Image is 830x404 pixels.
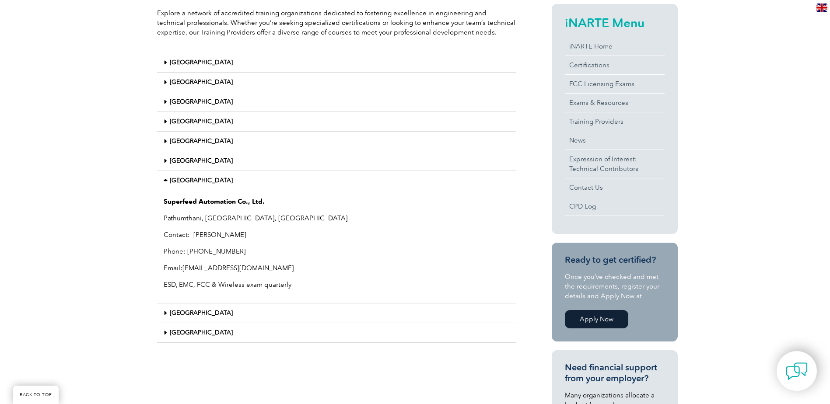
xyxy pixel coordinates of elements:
[157,73,516,92] div: [GEOGRAPHIC_DATA]
[157,53,516,73] div: [GEOGRAPHIC_DATA]
[164,213,509,223] p: Pathumthani, [GEOGRAPHIC_DATA], [GEOGRAPHIC_DATA]
[170,137,233,145] a: [GEOGRAPHIC_DATA]
[565,310,628,328] a: Apply Now
[565,150,665,178] a: Expression of Interest:Technical Contributors
[786,360,808,382] img: contact-chat.png
[170,309,233,317] a: [GEOGRAPHIC_DATA]
[157,190,516,303] div: [GEOGRAPHIC_DATA]
[565,131,665,150] a: News
[565,75,665,93] a: FCC Licensing Exams
[565,197,665,216] a: CPD Log
[157,323,516,343] div: [GEOGRAPHIC_DATA]
[565,362,665,384] h3: Need financial support from your employer?
[164,280,509,289] p: ESD, EMC, FCC & Wireless exam quarterly
[565,254,665,265] h3: Ready to get certified?
[565,56,665,74] a: Certifications
[164,263,509,273] p: Email:
[157,132,516,151] div: [GEOGRAPHIC_DATA]
[157,303,516,323] div: [GEOGRAPHIC_DATA]
[170,59,233,66] a: [GEOGRAPHIC_DATA]
[182,264,294,272] a: [EMAIL_ADDRESS][DOMAIN_NAME]
[170,78,233,86] a: [GEOGRAPHIC_DATA]
[164,247,509,256] p: Phone: [PHONE_NUMBER]
[565,178,665,197] a: Contact Us
[13,386,59,404] a: BACK TO TOP
[170,118,233,125] a: [GEOGRAPHIC_DATA]
[170,157,233,164] a: [GEOGRAPHIC_DATA]
[170,98,233,105] a: [GEOGRAPHIC_DATA]
[816,3,827,12] img: en
[157,92,516,112] div: [GEOGRAPHIC_DATA]
[164,230,509,240] p: Contact: [PERSON_NAME]
[164,198,265,205] strong: Superfeed Automation Co., Ltd.
[565,112,665,131] a: Training Providers
[157,8,516,37] p: Explore a network of accredited training organizations dedicated to fostering excellence in engin...
[157,151,516,171] div: [GEOGRAPHIC_DATA]
[565,272,665,301] p: Once you’ve checked and met the requirements, register your details and Apply Now at
[157,171,516,190] div: [GEOGRAPHIC_DATA]
[170,329,233,336] a: [GEOGRAPHIC_DATA]
[565,94,665,112] a: Exams & Resources
[157,112,516,132] div: [GEOGRAPHIC_DATA]
[170,177,233,184] a: [GEOGRAPHIC_DATA]
[565,16,665,30] h2: iNARTE Menu
[565,37,665,56] a: iNARTE Home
